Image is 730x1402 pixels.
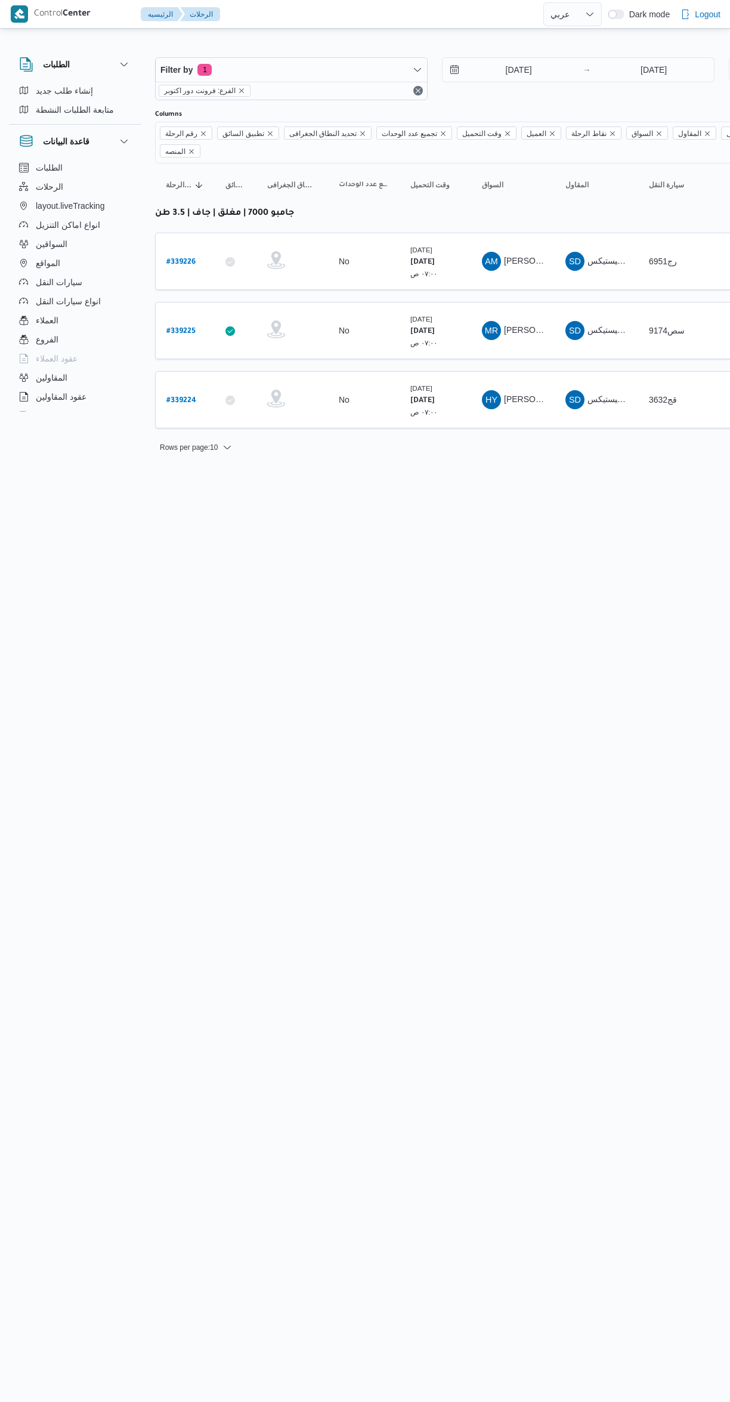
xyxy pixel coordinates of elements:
span: رقم الرحلة; Sorted in descending order [166,180,192,190]
span: المقاول [673,126,716,140]
div: Shrkah Ditak Ladarah Alamshuroaat W Alkhdmat Ba Lwjistiks [565,390,584,409]
div: No [339,325,349,336]
button: السواق [477,175,549,194]
span: نقاط الرحلة [566,126,621,140]
span: عقود المقاولين [36,390,86,404]
span: تطبيق السائق [222,127,264,140]
span: تطبيق السائق [217,126,279,140]
span: الفروع [36,332,58,347]
button: Filter by1 active filters [156,58,427,82]
span: متابعة الطلبات النشطة [36,103,114,117]
button: الرحلات [180,7,220,21]
button: Remove السواق from selection in this group [655,130,663,137]
button: المقاولين [14,368,136,387]
div: قاعدة البيانات [10,158,141,416]
button: Remove [411,84,425,98]
button: السواقين [14,234,136,254]
small: ٠٧:٠٠ ص [410,339,438,347]
span: العميل [527,127,546,140]
button: وقت التحميل [406,175,465,194]
button: اجهزة التليفون [14,406,136,425]
button: الطلبات [19,57,131,72]
span: تحديد النطاق الجغرافى [289,127,357,140]
span: العميل [521,126,561,140]
button: Remove العميل from selection in this group [549,130,556,137]
a: #339225 [166,323,196,339]
span: SD [569,252,581,271]
div: Muhammad Radha Munasoar Ibrahem [482,321,501,340]
div: Shrkah Ditak Ladarah Alamshuroaat W Alkhdmat Ba Lwjistiks [565,252,584,271]
span: المنصه [165,145,185,158]
span: السواق [632,127,653,140]
span: Dark mode [624,10,670,19]
button: الطلبات [14,158,136,177]
span: السواق [482,180,503,190]
div: Hassan Yousf Husanein Salih [482,390,501,409]
button: سيارة النقل [644,175,716,194]
div: Asam Mahmood Alsaid Hussain [482,252,501,271]
button: Remove رقم الرحلة from selection in this group [200,130,207,137]
button: Remove المنصه from selection in this group [188,148,195,155]
span: عقود العملاء [36,351,78,366]
small: [DATE] [410,384,432,392]
button: Remove تطبيق السائق from selection in this group [267,130,274,137]
span: الفرع: فرونت دور اكتوبر [164,85,236,96]
span: AM [485,252,498,271]
div: الطلبات [10,81,141,124]
a: #339226 [166,254,196,270]
span: 1 active filters [197,64,212,76]
span: المقاولين [36,370,67,385]
span: انواع اماكن التنزيل [36,218,100,232]
button: remove selected entity [238,87,245,94]
svg: Sorted in descending order [194,180,204,190]
h3: قاعدة البيانات [43,134,89,149]
span: Filter by [160,63,193,77]
button: قاعدة البيانات [19,134,131,149]
b: [DATE] [410,397,435,405]
span: سص9174 [649,326,685,335]
span: SD [569,390,581,409]
button: عقود العملاء [14,349,136,368]
button: Remove وقت التحميل from selection in this group [504,130,511,137]
button: عقود المقاولين [14,387,136,406]
b: [DATE] [410,328,435,336]
span: وقت التحميل [462,127,502,140]
img: X8yXhbKr1z7QwAAAABJRU5ErkJggg== [11,5,28,23]
small: [DATE] [410,315,432,323]
button: Rows per page:10 [155,440,237,455]
span: تجميع عدد الوحدات [339,180,389,190]
small: [DATE] [410,246,432,254]
span: SD [569,321,581,340]
span: رج6951 [649,257,677,266]
button: Remove تحديد النطاق الجغرافى from selection in this group [359,130,366,137]
span: تحديد النطاق الجغرافى [284,126,372,140]
span: الطلبات [36,160,63,175]
b: جامبو 7000 | مغلق | جاف | 3.5 طن [155,209,294,218]
b: Center [63,10,91,19]
span: تحديد النطاق الجغرافى [267,180,317,190]
h3: الطلبات [43,57,70,72]
span: HY [485,390,497,409]
span: [PERSON_NAME] [PERSON_NAME] [504,325,644,335]
span: Logout [695,7,720,21]
span: وقت التحميل [457,126,516,140]
button: متابعة الطلبات النشطة [14,100,136,119]
b: [DATE] [410,258,435,267]
span: انواع سيارات النقل [36,294,101,308]
button: المقاول [561,175,632,194]
button: الرحلات [14,177,136,196]
span: تجميع عدد الوحدات [382,127,437,140]
span: الرحلات [36,180,63,194]
button: Logout [676,2,725,26]
small: ٠٧:٠٠ ص [410,408,438,416]
button: انواع سيارات النقل [14,292,136,311]
div: → [583,66,591,74]
span: layout.liveTracking [36,199,104,213]
button: تطبيق السائق [221,175,250,194]
button: رقم الرحلةSorted in descending order [161,175,209,194]
div: No [339,256,349,267]
button: سيارات النقل [14,273,136,292]
a: #339224 [166,392,196,408]
span: Rows per page : 10 [160,440,218,455]
span: السواقين [36,237,67,251]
